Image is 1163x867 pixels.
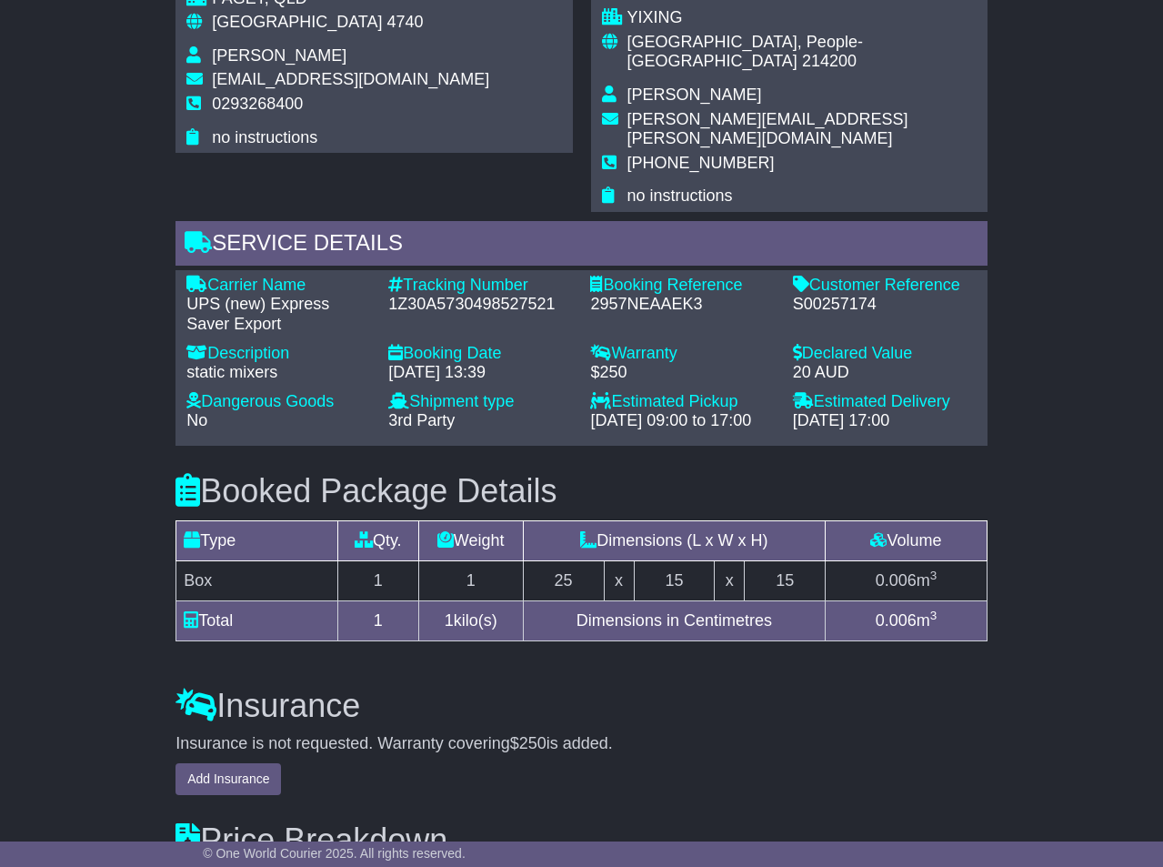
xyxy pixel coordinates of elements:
[418,520,523,560] td: Weight
[418,600,523,640] td: kilo(s)
[212,13,382,31] span: [GEOGRAPHIC_DATA]
[186,276,370,296] div: Carrier Name
[876,611,917,630] span: 0.006
[523,600,825,640] td: Dimensions in Centimetres
[634,560,715,600] td: 15
[793,344,977,364] div: Declared Value
[590,363,774,383] div: $250
[826,560,988,600] td: m
[604,560,634,600] td: x
[590,295,774,315] div: 2957NEAAEK3
[793,411,977,431] div: [DATE] 17:00
[627,86,762,104] span: [PERSON_NAME]
[793,276,977,296] div: Customer Reference
[186,363,370,383] div: static mixers
[175,734,988,754] div: Insurance is not requested. Warranty covering is added.
[175,822,988,859] h3: Price Breakdown
[445,611,454,630] span: 1
[203,846,466,861] span: © One World Courier 2025. All rights reserved.
[627,154,775,172] span: [PHONE_NUMBER]
[176,520,338,560] td: Type
[590,392,774,412] div: Estimated Pickup
[212,46,346,65] span: [PERSON_NAME]
[523,560,604,600] td: 25
[337,520,418,560] td: Qty.
[802,52,857,70] span: 214200
[510,734,546,752] span: $250
[876,571,917,590] span: 0.006
[186,411,207,429] span: No
[627,110,908,148] span: [PERSON_NAME][EMAIL_ADDRESS][PERSON_NAME][DOMAIN_NAME]
[523,520,825,560] td: Dimensions (L x W x H)
[212,95,303,113] span: 0293268400
[826,600,988,640] td: m
[590,276,774,296] div: Booking Reference
[388,363,572,383] div: [DATE] 13:39
[388,344,572,364] div: Booking Date
[590,344,774,364] div: Warranty
[793,392,977,412] div: Estimated Delivery
[175,473,988,509] h3: Booked Package Details
[627,187,733,205] span: no instructions
[337,600,418,640] td: 1
[175,763,281,795] button: Add Insurance
[627,33,863,71] span: [GEOGRAPHIC_DATA], People-[GEOGRAPHIC_DATA]
[186,392,370,412] div: Dangerous Goods
[745,560,826,600] td: 15
[337,560,418,600] td: 1
[387,13,424,31] span: 4740
[176,560,338,600] td: Box
[930,609,937,622] sup: 3
[826,520,988,560] td: Volume
[590,411,774,431] div: [DATE] 09:00 to 17:00
[388,411,455,429] span: 3rd Party
[212,70,489,88] span: [EMAIL_ADDRESS][DOMAIN_NAME]
[388,295,572,315] div: 1Z30A5730498527521
[186,344,370,364] div: Description
[212,128,317,146] span: no instructions
[186,295,370,334] div: UPS (new) Express Saver Export
[793,295,977,315] div: S00257174
[793,363,977,383] div: 20 AUD
[627,8,977,28] div: YIXING
[175,688,988,724] h3: Insurance
[176,600,338,640] td: Total
[388,276,572,296] div: Tracking Number
[715,560,745,600] td: x
[388,392,572,412] div: Shipment type
[418,560,523,600] td: 1
[930,569,937,582] sup: 3
[175,221,988,270] div: Service Details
